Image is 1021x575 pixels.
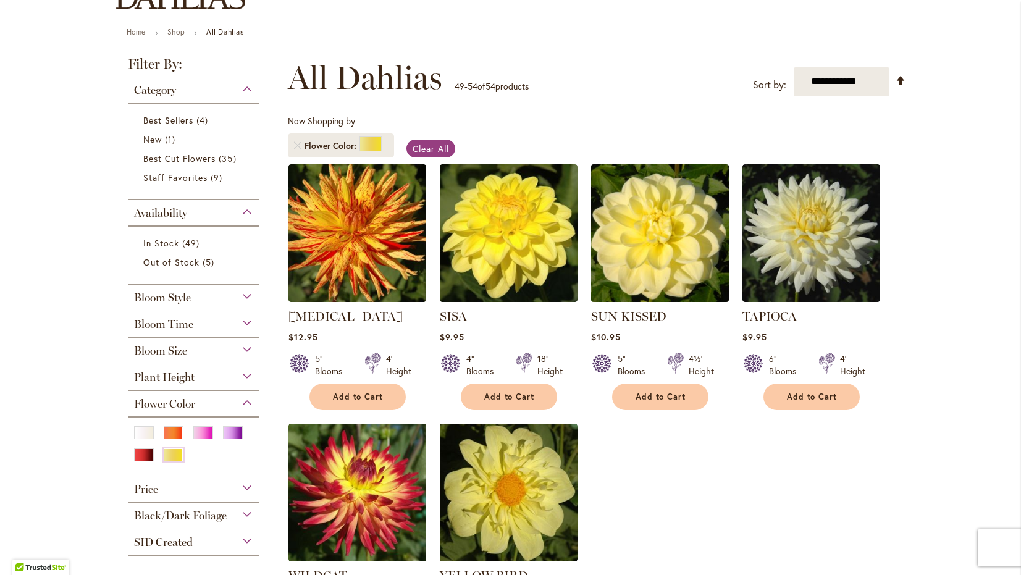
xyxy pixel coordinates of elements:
[134,344,187,358] span: Bloom Size
[440,424,578,561] img: YELLOW BIRD
[689,353,714,377] div: 4½' Height
[485,80,495,92] span: 54
[143,153,216,164] span: Best Cut Flowers
[294,142,301,149] a: Remove Flower Color Yellow
[211,171,225,184] span: 9
[134,482,158,496] span: Price
[143,133,162,145] span: New
[466,353,501,377] div: 4" Blooms
[587,161,732,305] img: SUN KISSED
[315,353,350,377] div: 5" Blooms
[134,317,193,331] span: Bloom Time
[309,384,406,410] button: Add to Cart
[288,164,426,302] img: POPPERS
[840,353,865,377] div: 4' Height
[753,73,786,96] label: Sort by:
[440,552,578,564] a: YELLOW BIRD
[591,293,729,304] a: SUN KISSED
[203,256,217,269] span: 5
[134,397,195,411] span: Flower Color
[165,133,179,146] span: 1
[742,309,797,324] a: TAPIOCA
[134,535,193,549] span: SID Created
[618,353,652,377] div: 5" Blooms
[742,293,880,304] a: TAPIOCA
[787,392,838,402] span: Add to Cart
[636,392,686,402] span: Add to Cart
[288,293,426,304] a: POPPERS
[763,384,860,410] button: Add to Cart
[196,114,211,127] span: 4
[143,152,248,165] a: Best Cut Flowers
[468,80,477,92] span: 54
[143,256,200,268] span: Out of Stock
[386,353,411,377] div: 4' Height
[143,114,194,126] span: Best Sellers
[9,531,44,566] iframe: Launch Accessibility Center
[116,57,272,77] strong: Filter By:
[455,77,529,96] p: - of products
[440,164,578,302] img: SISA
[591,331,621,343] span: $10.95
[440,309,467,324] a: SISA
[461,384,557,410] button: Add to Cart
[288,59,442,96] span: All Dahlias
[537,353,563,377] div: 18" Height
[305,140,359,152] span: Flower Color
[143,171,248,184] a: Staff Favorites
[127,27,146,36] a: Home
[134,291,191,304] span: Bloom Style
[742,164,880,302] img: TAPIOCA
[134,206,187,220] span: Availability
[484,392,535,402] span: Add to Cart
[288,552,426,564] a: WILDCAT
[134,83,176,97] span: Category
[288,424,426,561] img: WILDCAT
[742,331,767,343] span: $9.95
[440,293,578,304] a: SISA
[134,509,227,523] span: Black/Dark Foliage
[612,384,708,410] button: Add to Cart
[143,256,248,269] a: Out of Stock 5
[143,172,208,183] span: Staff Favorites
[413,143,449,154] span: Clear All
[769,353,804,377] div: 6" Blooms
[167,27,185,36] a: Shop
[143,133,248,146] a: New
[440,331,464,343] span: $9.95
[219,152,239,165] span: 35
[591,309,666,324] a: SUN KISSED
[182,237,203,250] span: 49
[134,371,195,384] span: Plant Height
[406,140,455,157] a: Clear All
[288,309,403,324] a: [MEDICAL_DATA]
[288,115,355,127] span: Now Shopping by
[143,237,179,249] span: In Stock
[206,27,244,36] strong: All Dahlias
[143,237,248,250] a: In Stock 49
[288,331,318,343] span: $12.95
[333,392,384,402] span: Add to Cart
[455,80,464,92] span: 49
[143,114,248,127] a: Best Sellers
